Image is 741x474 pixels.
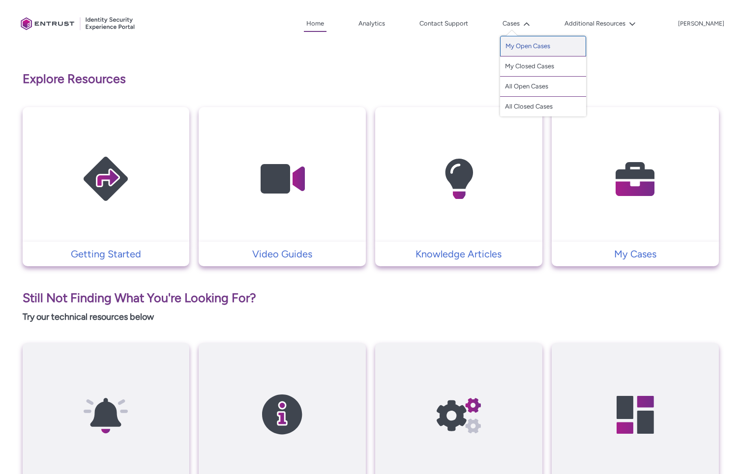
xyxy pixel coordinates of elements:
[500,77,586,97] a: All Open Cases
[412,362,505,468] img: API Reference
[500,36,586,56] a: My Open Cases
[552,247,719,261] a: My Cases
[375,247,542,261] a: Knowledge Articles
[500,16,533,31] button: Cases
[236,362,329,468] img: SDK Release Notes
[417,16,471,31] a: Contact Support
[59,126,152,232] img: Getting Started
[23,70,719,88] p: Explore Resources
[412,126,505,232] img: Knowledge Articles
[59,362,152,468] img: API Release Notes
[678,21,724,28] p: [PERSON_NAME]
[199,247,366,261] a: Video Guides
[23,289,719,307] p: Still Not Finding What You're Looking For?
[589,126,682,232] img: My Cases
[236,126,329,232] img: Video Guides
[500,97,586,116] a: All Closed Cases
[557,247,714,261] p: My Cases
[304,16,326,32] a: Home
[356,16,387,31] a: Analytics, opens in new tab
[589,362,682,468] img: Developer Hub
[28,247,185,261] p: Getting Started
[380,247,537,261] p: Knowledge Articles
[500,56,586,77] a: My Closed Cases
[678,18,725,28] button: User Profile Ben S.
[562,16,638,31] button: Additional Resources
[204,247,361,261] p: Video Guides
[23,247,190,261] a: Getting Started
[23,310,719,324] p: Try our technical resources below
